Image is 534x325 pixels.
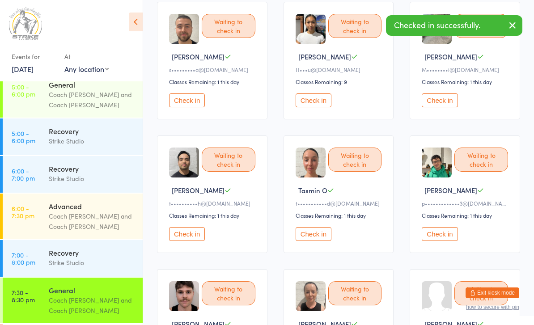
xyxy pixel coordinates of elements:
div: Recovery [49,164,135,173]
div: Coach [PERSON_NAME] and Coach [PERSON_NAME] [49,211,135,232]
div: Strike Studio [49,173,135,184]
button: Check in [296,93,331,107]
div: Classes Remaining: 1 this day [422,211,511,219]
div: Any location [64,64,109,74]
a: 6:00 -7:30 pmAdvancedCoach [PERSON_NAME] and Coach [PERSON_NAME] [3,194,143,239]
div: Strike Studio [49,257,135,268]
div: t••••••••••h@[DOMAIN_NAME] [169,199,258,207]
span: Tasmin O [298,186,327,195]
button: Check in [296,227,331,241]
time: 5:00 - 6:00 pm [12,83,35,97]
div: Waiting to check in [454,14,508,38]
a: 5:00 -6:00 pmRecoveryStrike Studio [3,118,143,155]
div: Classes Remaining: 1 this day [169,211,258,219]
time: 6:00 - 7:30 pm [12,205,34,219]
div: General [49,285,135,295]
button: Check in [169,93,205,107]
div: Waiting to check in [202,14,255,38]
img: image1727168478.png [169,148,199,177]
div: Waiting to check in [202,148,255,172]
a: 6:00 -7:00 pmRecoveryStrike Studio [3,156,143,193]
button: Check in [169,227,205,241]
span: [PERSON_NAME] [424,186,477,195]
div: At [64,49,109,64]
div: Waiting to check in [202,281,255,305]
div: Recovery [49,126,135,136]
img: image1751954405.png [169,281,199,311]
div: Coach [PERSON_NAME] and Coach [PERSON_NAME] [49,295,135,316]
div: Classes Remaining: 9 [296,78,385,85]
img: image1705998459.png [296,148,326,177]
div: t•••••••••••d@[DOMAIN_NAME] [296,199,385,207]
img: image1744186004.png [296,14,326,44]
div: H•••u@[DOMAIN_NAME] [296,66,385,73]
div: Checked in successfully. [386,15,522,36]
div: Classes Remaining: 1 this day [422,78,511,85]
time: 7:30 - 8:30 pm [12,289,35,303]
button: Check in [422,93,458,107]
span: [PERSON_NAME] [172,52,225,61]
img: image1757043329.png [422,14,452,44]
div: Waiting to check in [328,148,382,172]
time: 7:00 - 8:00 pm [12,251,35,266]
div: Waiting to check in [328,281,382,305]
div: Waiting to check in [454,148,508,172]
div: Strike Studio [49,136,135,146]
div: Advanced [49,201,135,211]
span: [PERSON_NAME] [172,186,225,195]
a: 5:00 -6:00 pmGeneralCoach [PERSON_NAME] and Coach [PERSON_NAME] [3,72,143,118]
a: 7:30 -8:30 pmGeneralCoach [PERSON_NAME] and Coach [PERSON_NAME] [3,278,143,323]
div: Waiting to check in [454,281,508,305]
img: image1704962424.png [296,281,326,311]
div: General [49,80,135,89]
img: Strike Studio [9,7,42,40]
div: Waiting to check in [328,14,382,38]
button: Check in [422,227,458,241]
div: s•••••••••a@[DOMAIN_NAME] [169,66,258,73]
img: image1751957787.png [422,148,452,177]
span: [PERSON_NAME] [424,52,477,61]
time: 5:00 - 6:00 pm [12,130,35,144]
div: Events for [12,49,55,64]
img: image1714633491.png [169,14,199,44]
button: how to secure with pin [466,304,519,310]
div: Recovery [49,248,135,257]
div: Classes Remaining: 1 this day [169,78,258,85]
div: Classes Remaining: 1 this day [296,211,385,219]
button: Exit kiosk mode [466,287,519,298]
a: 7:00 -8:00 pmRecoveryStrike Studio [3,240,143,277]
div: Coach [PERSON_NAME] and Coach [PERSON_NAME] [49,89,135,110]
a: [DATE] [12,64,34,74]
span: [PERSON_NAME] [298,52,351,61]
div: p•••••••••••••3@[DOMAIN_NAME] [422,199,511,207]
div: M••••••••i@[DOMAIN_NAME] [422,66,511,73]
time: 6:00 - 7:00 pm [12,167,35,181]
